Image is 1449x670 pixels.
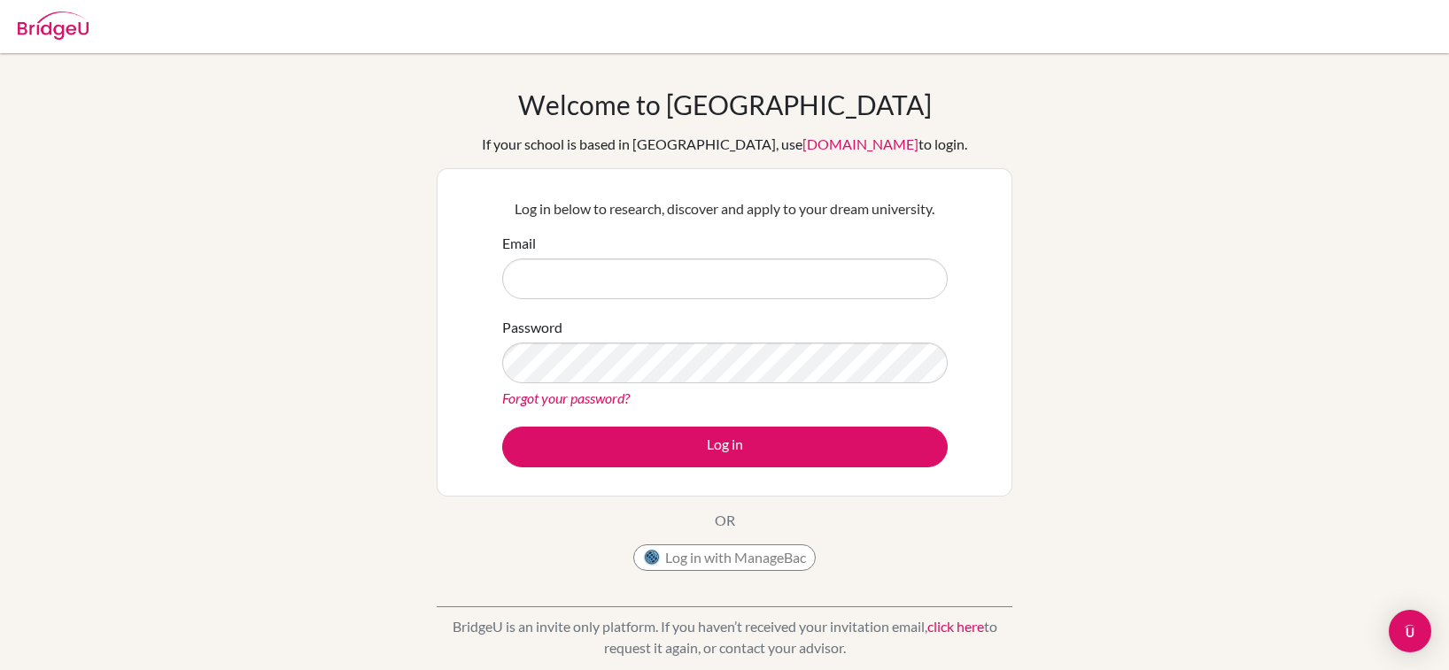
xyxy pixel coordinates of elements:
[927,618,984,635] a: click here
[502,198,948,219] p: Log in below to research, discover and apply to your dream university.
[715,510,735,531] p: OR
[802,135,918,152] a: [DOMAIN_NAME]
[18,12,89,40] img: Bridge-U
[502,317,562,338] label: Password
[518,89,932,120] h1: Welcome to [GEOGRAPHIC_DATA]
[482,134,967,155] div: If your school is based in [GEOGRAPHIC_DATA], use to login.
[502,233,536,254] label: Email
[502,389,630,406] a: Forgot your password?
[1389,610,1431,652] div: Open Intercom Messenger
[502,427,948,467] button: Log in
[633,544,816,571] button: Log in with ManageBac
[437,616,1012,658] p: BridgeU is an invite only platform. If you haven’t received your invitation email, to request it ...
